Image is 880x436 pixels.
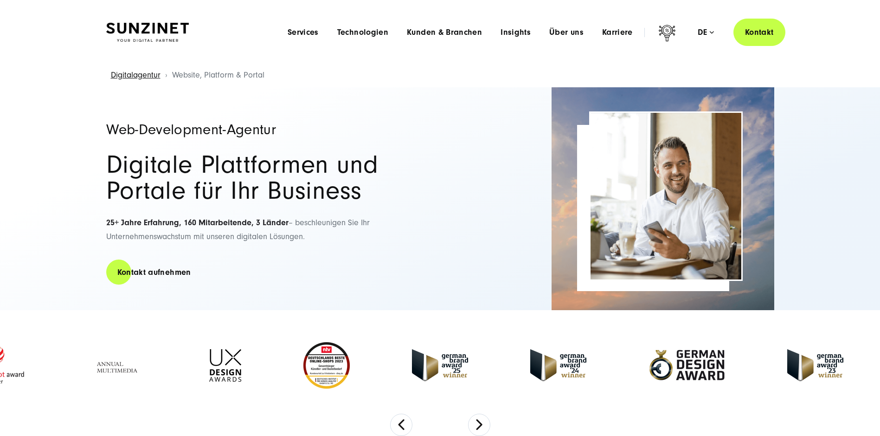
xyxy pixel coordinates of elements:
[698,28,714,37] div: de
[303,342,350,389] img: Deutschlands beste Online Shops 2023 - boesner - Kunde - SUNZINET
[111,70,161,80] a: Digitalagentur
[106,218,370,242] span: – beschleunigen Sie Ihr Unternehmenswachstum mit unseren digitalen Lösungen.
[172,70,264,80] span: Website, Platform & Portal
[552,87,774,310] img: Full-Service Digitalagentur SUNZINET - Business Applications Web & Cloud_2
[591,113,741,280] img: Full-Service Digitalagentur SUNZINET - E-Commerce Beratung
[468,414,490,436] button: Next
[733,19,785,46] a: Kontakt
[106,23,189,42] img: SUNZINET Full Service Digital Agentur
[602,28,633,37] a: Karriere
[530,349,586,381] img: German-Brand-Award - fullservice digital agentur SUNZINET
[649,349,725,381] img: German-Design-Award - fullservice digital agentur SUNZINET
[407,28,482,37] a: Kunden & Branchen
[501,28,531,37] a: Insights
[106,122,431,137] h1: Web-Development-Agentur
[106,152,431,204] h2: Digitale Plattformen und Portale für Ihr Business
[209,349,241,382] img: UX-Design-Awards - fullservice digital agentur SUNZINET
[787,349,843,381] img: German Brand Award 2023 Winner - fullservice digital agentur SUNZINET
[390,414,412,436] button: Previous
[106,259,202,286] a: Kontakt aufnehmen
[90,349,147,382] img: Full Service Digitalagentur - Annual Multimedia Awards
[106,218,289,228] strong: 25+ Jahre Erfahrung, 160 Mitarbeitende, 3 Länder
[549,28,584,37] a: Über uns
[337,28,388,37] a: Technologien
[288,28,319,37] a: Services
[412,349,468,381] img: German Brand Award winner 2025 - Full Service Digital Agentur SUNZINET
